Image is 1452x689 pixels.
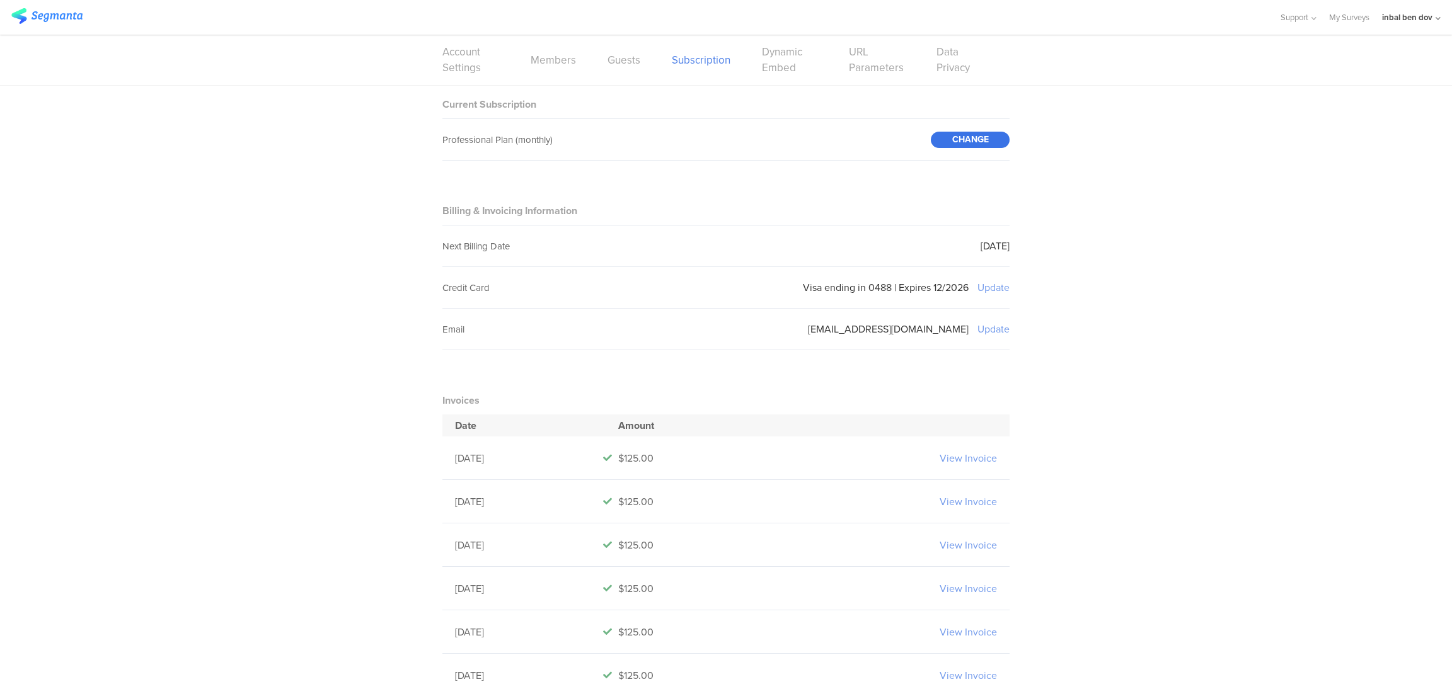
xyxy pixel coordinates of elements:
[1382,11,1432,23] div: inbal ben dov
[808,322,969,336] sg-setting-value: [EMAIL_ADDRESS][DOMAIN_NAME]
[824,280,892,295] div: ending in 0488
[977,280,1010,295] sg-setting-edit-trigger: Update
[940,625,997,639] a: View Invoice
[940,581,997,596] a: View Invoice
[940,668,997,683] a: View Invoice
[618,494,654,509] span: $125.00
[442,133,553,147] sg-field-title: Professional Plan (monthly)
[849,44,904,76] a: URL Parameters
[455,451,603,465] div: [DATE]
[618,538,654,552] span: $125.00
[762,44,817,76] a: Dynamic Embed
[618,581,654,596] span: $125.00
[940,538,997,552] a: View Invoice
[618,668,654,683] span: $125.00
[977,322,1010,336] sg-setting-edit-trigger: Update
[442,44,499,76] a: Account Settings
[618,625,654,639] span: $125.00
[531,52,576,68] a: Members
[899,280,969,295] div: Expires 12/2026
[618,451,654,465] span: $125.00
[981,239,1010,253] div: [DATE]
[442,203,577,218] sg-block-title: Billing & Invoicing Information
[455,494,603,509] div: [DATE]
[608,52,640,68] a: Guests
[455,625,603,639] div: [DATE]
[940,451,997,465] a: View Invoice
[442,322,464,336] sg-field-title: Email
[894,280,896,295] div: |
[940,494,997,509] a: View Invoice
[442,393,480,407] sg-block-title: Invoices
[455,418,603,433] div: Date
[455,668,603,683] div: [DATE]
[1281,11,1308,23] span: Support
[931,132,1010,148] div: CHANGE
[455,538,603,552] div: [DATE]
[11,8,83,24] img: segmanta logo
[442,97,536,111] sg-block-title: Current Subscription
[455,581,603,596] div: [DATE]
[603,418,918,433] div: Amount
[936,44,978,76] a: Data Privacy
[442,281,490,295] sg-field-title: Credit Card
[803,280,822,295] div: Visa
[442,239,510,253] sg-field-title: Next Billing Date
